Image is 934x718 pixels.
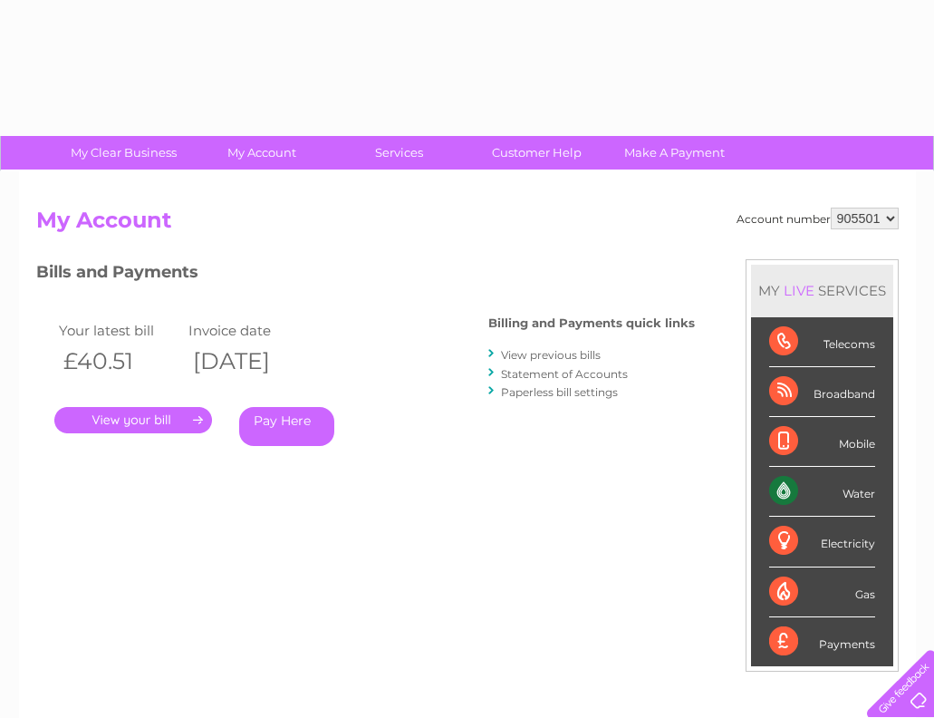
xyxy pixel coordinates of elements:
div: MY SERVICES [751,265,893,316]
div: Gas [769,568,875,617]
a: My Account [187,136,336,170]
div: Broadband [769,367,875,417]
a: Services [324,136,474,170]
div: Mobile [769,417,875,467]
a: . [54,407,212,433]
a: Customer Help [462,136,611,170]
a: View previous bills [501,348,601,362]
td: Your latest bill [54,318,185,343]
a: Paperless bill settings [501,385,618,399]
h4: Billing and Payments quick links [488,316,695,330]
a: My Clear Business [49,136,198,170]
th: [DATE] [184,343,314,380]
h2: My Account [36,208,899,242]
a: Make A Payment [600,136,749,170]
td: Invoice date [184,318,314,343]
a: Statement of Accounts [501,367,628,381]
div: Water [769,467,875,517]
div: Electricity [769,517,875,567]
h3: Bills and Payments [36,259,695,291]
div: Payments [769,617,875,666]
div: LIVE [780,282,818,299]
div: Account number [737,208,899,229]
a: Pay Here [239,407,334,446]
th: £40.51 [54,343,185,380]
div: Telecoms [769,317,875,367]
